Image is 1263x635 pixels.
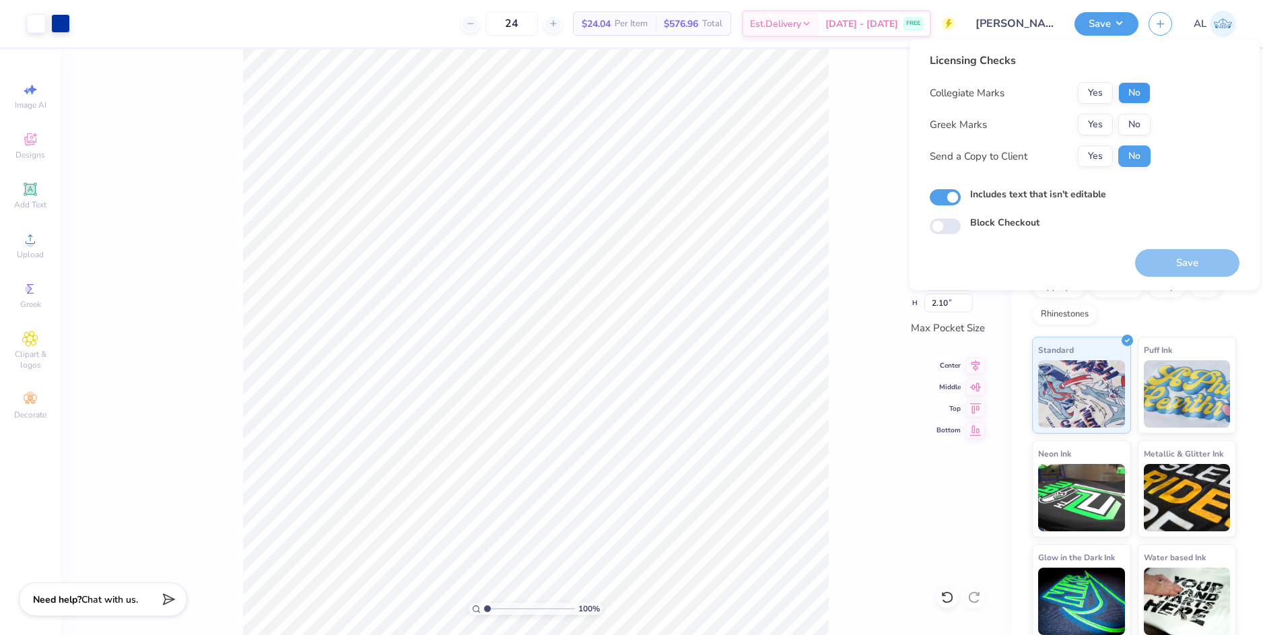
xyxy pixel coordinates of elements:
span: Image AI [15,100,46,110]
span: Top [936,404,961,413]
input: – – [485,11,538,36]
img: Metallic & Glitter Ink [1144,464,1231,531]
img: Alyzza Lydia Mae Sobrino [1210,11,1236,37]
img: Puff Ink [1144,360,1231,428]
span: $24.04 [582,17,611,31]
button: No [1118,82,1151,104]
span: Bottom [936,426,961,435]
span: Center [936,361,961,370]
img: Standard [1038,360,1125,428]
img: Neon Ink [1038,464,1125,531]
div: Licensing Checks [930,53,1151,69]
label: Block Checkout [970,215,1039,230]
span: Decorate [14,409,46,420]
span: Upload [17,249,44,260]
span: AL [1194,16,1206,32]
button: Yes [1078,82,1113,104]
span: Puff Ink [1144,343,1172,357]
span: Neon Ink [1038,446,1071,461]
span: Metallic & Glitter Ink [1144,446,1223,461]
a: AL [1194,11,1236,37]
span: Glow in the Dark Ink [1038,550,1115,564]
span: [DATE] - [DATE] [825,17,898,31]
button: Yes [1078,114,1113,135]
strong: Need help? [33,593,81,606]
div: Send a Copy to Client [930,149,1027,164]
button: No [1118,145,1151,167]
span: $576.96 [664,17,698,31]
div: Greek Marks [930,117,987,133]
button: No [1118,114,1151,135]
span: Chat with us. [81,593,138,606]
span: FREE [906,19,920,28]
img: Water based Ink [1144,568,1231,635]
span: Water based Ink [1144,550,1206,564]
span: Middle [936,382,961,392]
button: Yes [1078,145,1113,167]
span: Total [702,17,722,31]
label: Includes text that isn't editable [970,187,1106,201]
span: Per Item [615,17,648,31]
span: Est. Delivery [750,17,801,31]
div: Collegiate Marks [930,86,1004,101]
span: Add Text [14,199,46,210]
span: Standard [1038,343,1074,357]
span: 100 % [578,603,600,615]
input: Untitled Design [965,10,1064,37]
span: Greek [20,299,41,310]
span: Clipart & logos [7,349,54,370]
button: Save [1074,12,1138,36]
img: Glow in the Dark Ink [1038,568,1125,635]
span: Designs [15,149,45,160]
div: Rhinestones [1032,304,1097,325]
